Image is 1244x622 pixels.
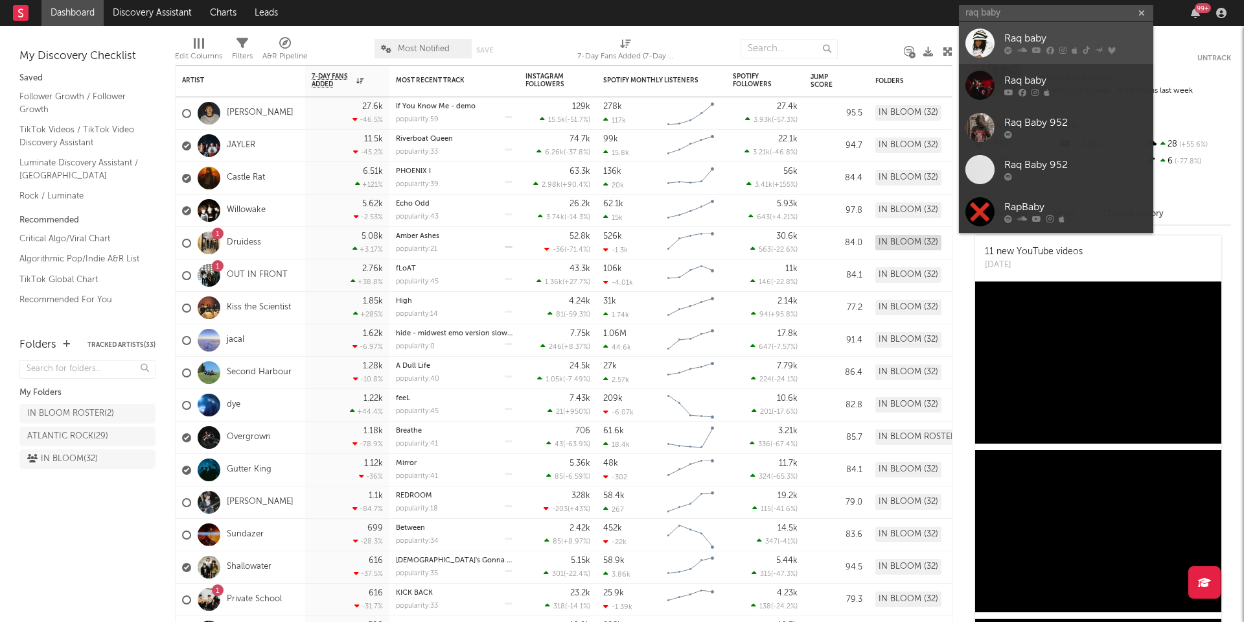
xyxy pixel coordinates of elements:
div: ( ) [751,375,798,383]
a: Mirror [396,460,417,467]
div: popularity: 21 [396,246,437,253]
div: IN BLOOM (32) [875,235,941,250]
div: 74.7k [570,135,590,143]
div: 99k [603,135,618,143]
div: 129k [572,102,590,111]
span: -71.4 % [566,246,588,254]
svg: Chart title [662,97,720,130]
a: Follower Growth / Follower Growth [19,90,143,116]
div: ATLANTIC ROCK ( 29 ) [27,429,108,444]
a: REDROOM [396,492,432,499]
div: popularity: 43 [396,213,439,221]
div: -1.3k [603,246,628,254]
input: Search for folders... [19,360,155,379]
div: Most Recent Track [396,77,493,84]
div: -45.2 % [353,148,383,156]
div: 6.51k [363,167,383,176]
span: 246 [549,344,562,351]
div: 5.36k [570,459,590,468]
div: If You Know Me - demo [396,103,513,110]
a: fLoAT [396,265,416,272]
div: popularity: 41 [396,440,438,448]
span: 146 [759,279,771,286]
div: IN BLOOM (32) [875,105,941,121]
div: 20k [603,181,624,189]
div: PHOENIX I [396,168,513,175]
a: Raq Baby 952 [959,106,1153,149]
div: 82.8 [811,398,862,413]
span: -7.57 % [774,344,796,351]
div: 84.0 [811,235,862,251]
div: 86.4 [811,365,862,381]
div: 7.75k [570,329,590,338]
div: 84.4 [811,171,862,186]
div: Filters [232,32,253,70]
div: ( ) [752,407,798,416]
svg: Chart title [662,454,720,486]
div: 278k [603,102,622,111]
div: Spotify Monthly Listeners [603,77,700,84]
div: IN BLOOM (32) [875,170,941,185]
div: 52.8k [570,232,590,241]
svg: Chart title [662,162,720,195]
div: IN BLOOM (32) [875,365,941,380]
div: Edit Columns [175,32,222,70]
div: ( ) [537,375,590,383]
div: IN BLOOM ROSTER ( 2 ) [27,406,114,422]
span: -36 [553,246,564,254]
span: 324 [759,473,771,481]
a: jacal [227,335,244,346]
div: -78.9 % [352,440,383,448]
span: 563 [759,246,771,254]
div: IN BLOOM (32) [875,267,941,283]
div: 17.8k [777,329,798,338]
div: 1.22k [363,394,383,403]
div: 2.14k [777,297,798,305]
a: Amber Ashes [396,233,439,240]
a: [PERSON_NAME] [227,497,294,508]
div: 26.2k [570,200,590,208]
div: ( ) [750,278,798,286]
span: 3.93k [754,117,772,124]
div: 24.5k [570,362,590,370]
div: 11k [785,265,798,273]
span: -6.59 % [565,473,588,481]
span: -22.6 % [773,246,796,254]
a: [PERSON_NAME] [227,108,294,119]
a: A Dull Life [396,363,430,370]
div: 7.79k [777,362,798,370]
button: 99+ [1191,8,1200,18]
span: 336 [758,441,770,448]
div: ( ) [546,440,590,448]
div: Folders [875,77,973,85]
a: feeL [396,395,410,402]
a: [DEMOGRAPHIC_DATA]'s Gonna Give You a Million Dollars [396,557,593,564]
span: -57.3 % [774,117,796,124]
div: +3.17 % [352,245,383,254]
svg: Chart title [662,130,720,162]
a: Rock / Luminate [19,189,143,203]
div: hide - midwest emo version slowed + reverbed [396,330,513,337]
div: A Dull Life [396,363,513,370]
a: High [396,298,412,305]
div: 1.12k [364,459,383,468]
div: 106k [603,265,622,273]
div: High [396,298,513,305]
span: -7.49 % [565,376,588,383]
a: Willowake [227,205,266,216]
a: Riverboat Queen [396,136,453,143]
span: 81 [556,311,564,318]
div: Recommended [19,213,155,228]
div: +121 % [355,180,383,189]
span: -77.8 % [1173,158,1201,165]
div: Amber Ashes [396,233,513,240]
span: 1.36k [545,279,562,286]
a: TikTok Videos / TikTok Video Discovery Assistant [19,123,143,149]
div: ( ) [750,440,798,448]
div: IN BLOOM (32) [875,202,941,218]
div: ( ) [750,472,798,481]
div: Raq baby [1004,31,1147,47]
div: A&R Pipeline [262,32,308,70]
div: 11 new YouTube videos [985,245,1083,259]
div: 7-Day Fans Added (7-Day Fans Added) [577,32,674,70]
